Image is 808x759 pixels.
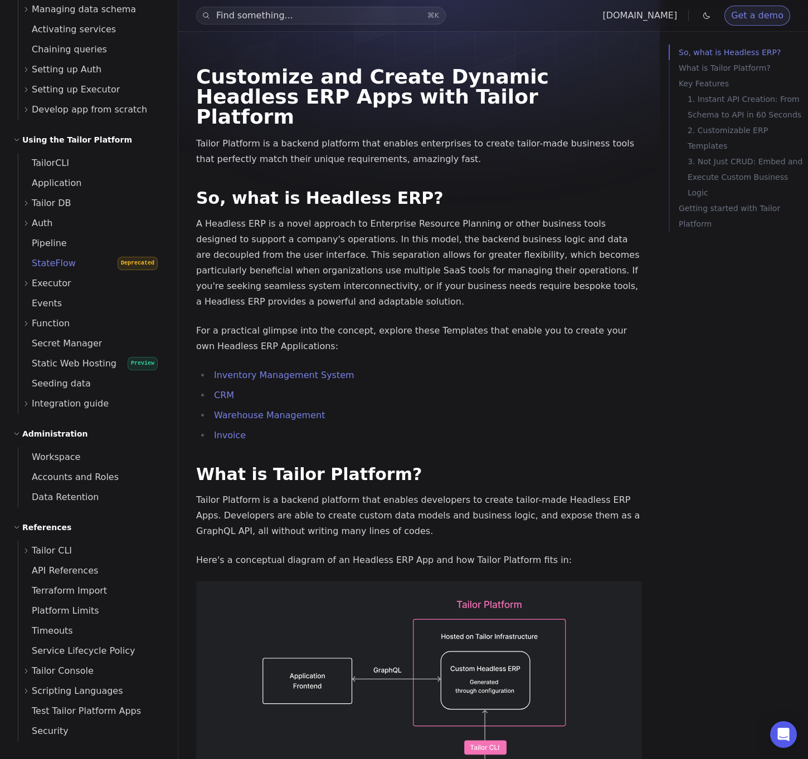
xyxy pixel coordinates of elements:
a: Application [18,173,164,193]
span: Data Retention [18,492,99,502]
a: So, what is Headless ERP? [196,188,444,208]
span: Deprecated [118,257,158,270]
span: Executor [32,276,71,291]
a: StateFlowDeprecated [18,253,164,273]
a: What is Tailor Platform? [679,60,804,76]
span: TailorCLI [18,158,69,168]
span: Managing data schema [32,2,136,17]
span: Integration guide [32,396,109,412]
a: Invoice [214,430,246,440]
button: Toggle dark mode [700,9,713,22]
span: Scripting Languages [32,683,123,699]
span: Develop app from scratch [32,102,147,117]
a: What is Tailor Platform? [196,464,422,484]
a: Chaining queries [18,40,164,60]
a: Customize and Create Dynamic Headless ERP Apps with Tailor Platform [196,65,549,128]
span: Auth [32,216,53,231]
span: Seeding data [18,378,91,389]
kbd: ⌘ [427,11,434,19]
p: Here's a conceptual diagram of an Headless ERP App and how Tailor Platform fits in: [196,552,642,568]
span: Secret Manager [18,338,102,349]
span: API References [18,565,98,576]
a: Warehouse Management [214,410,325,420]
h2: Using the Tailor Platform [22,133,132,146]
a: 1. Instant API Creation: From Schema to API in 60 Seconds [688,91,804,123]
span: Service Lifecycle Policy [18,645,135,656]
a: Events [18,293,164,314]
span: Pipeline [18,238,67,248]
a: Accounts and Roles [18,467,164,487]
a: Data Retention [18,487,164,507]
span: Setting up Auth [32,62,101,77]
a: Getting started with Tailor Platform [679,200,804,232]
a: Seeding data [18,374,164,394]
span: Accounts and Roles [18,472,119,482]
span: Events [18,298,62,309]
span: Setting up Executor [32,82,120,97]
a: Secret Manager [18,334,164,354]
a: Pipeline [18,233,164,253]
p: Tailor Platform is a backend platform that enables developers to create tailor-made Headless ERP ... [196,492,642,539]
button: Find something...⌘K [196,7,446,25]
p: For a practical glimpse into the concept, explore these Templates that enable you to create your ... [196,323,642,354]
a: So, what is Headless ERP? [679,45,804,60]
a: Key Features [679,76,804,91]
span: Workspace [18,452,80,462]
span: Security [18,726,69,736]
a: API References [18,561,164,581]
p: A Headless ERP is a novel approach to Enterprise Resource Planning or other business tools design... [196,216,642,310]
a: CRM [214,390,234,400]
span: Activating services [18,24,116,35]
span: Static Web Hosting [18,358,116,369]
span: Application [18,178,81,188]
span: Preview [128,357,158,370]
span: Tailor DB [32,195,71,211]
span: Tailor CLI [32,543,72,559]
a: Security [18,721,164,741]
a: Terraform Import [18,581,164,601]
a: [DOMAIN_NAME] [602,10,677,21]
span: Terraform Import [18,585,107,596]
a: Activating services [18,19,164,40]
p: Tailor Platform is a backend platform that enables enterprises to create tailor-made business too... [196,136,642,167]
kbd: K [434,11,439,19]
a: Test Tailor Platform Apps [18,701,164,721]
a: Timeouts [18,621,164,641]
span: Tailor Console [32,663,94,679]
a: Get a demo [724,6,790,26]
div: Open Intercom Messenger [770,721,797,748]
span: Timeouts [18,625,73,636]
a: TailorCLI [18,153,164,173]
h2: References [22,521,71,534]
a: Platform Limits [18,601,164,621]
span: Chaining queries [18,44,107,55]
a: Service Lifecycle Policy [18,641,164,661]
span: Test Tailor Platform Apps [18,706,141,716]
span: Platform Limits [18,605,99,616]
a: 2. Customizable ERP Templates [688,123,804,154]
a: Inventory Management System [214,370,354,380]
h2: Administration [22,427,87,440]
span: Function [32,316,70,331]
a: Static Web HostingPreview [18,354,164,374]
a: 3. Not Just CRUD: Embed and Execute Custom Business Logic [688,154,804,200]
a: Workspace [18,447,164,467]
span: StateFlow [18,258,76,268]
